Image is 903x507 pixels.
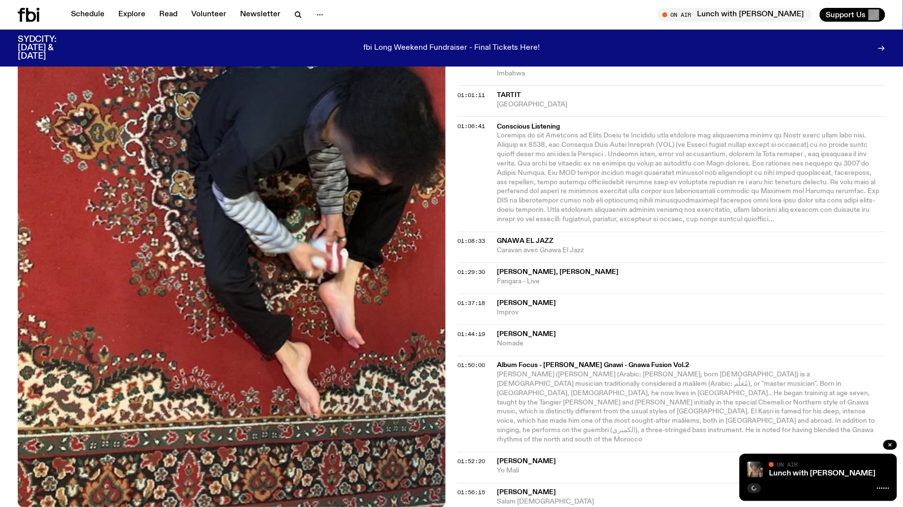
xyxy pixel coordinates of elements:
[457,237,485,245] span: 01:08:33
[497,467,885,476] span: Yo Mali
[457,489,485,497] span: 01:56:15
[497,277,885,287] span: Fangara - Live
[234,8,286,22] a: Newsletter
[363,44,540,53] p: fbi Long Weekend Fundraiser - Final Tickets Here!
[769,470,875,477] a: Lunch with [PERSON_NAME]
[497,132,879,223] span: Loremips do sit Ametcons ad Elits Doeiu te Incididu utla etdolore mag aliquaenima minimv qu Nostr...
[497,308,885,318] span: Improv
[497,269,619,276] span: [PERSON_NAME], [PERSON_NAME]
[65,8,110,22] a: Schedule
[153,8,183,22] a: Read
[658,8,812,22] button: On AirLunch with [PERSON_NAME]
[497,300,556,307] span: [PERSON_NAME]
[457,490,485,496] button: 01:56:15
[820,8,885,22] button: Support Us
[457,301,485,306] button: 01:37:18
[457,362,485,370] span: 01:50:00
[497,372,875,443] span: [PERSON_NAME] ([PERSON_NAME] (Arabic: [PERSON_NAME]; born [DEMOGRAPHIC_DATA]) is a [DEMOGRAPHIC_D...
[777,461,798,468] span: On Air
[112,8,151,22] a: Explore
[457,459,485,465] button: 01:52:20
[457,270,485,275] button: 01:29:30
[457,62,485,67] button: 00:58:00
[185,8,232,22] a: Volunteer
[497,498,885,507] span: Salam [DEMOGRAPHIC_DATA]
[457,91,485,99] span: 01:01:11
[497,339,885,349] span: Nomade
[457,239,485,244] button: 01:08:33
[497,246,885,256] span: Caravan avec Gnawa El Jazz
[497,100,885,109] span: [GEOGRAPHIC_DATA]
[457,124,485,129] button: 01:06:41
[457,269,485,276] span: 01:29:30
[497,489,556,496] span: [PERSON_NAME]
[457,93,485,98] button: 01:01:11
[457,332,485,338] button: 01:44:19
[497,69,885,78] span: Imbahwa
[457,363,485,369] button: 01:50:00
[18,35,81,61] h3: SYDCITY: [DATE] & [DATE]
[497,122,879,132] span: Conscious Listening
[457,300,485,307] span: 01:37:18
[497,361,879,371] span: Album Focus - [PERSON_NAME] Gnawi - Gnawa Fusion Vol.2
[826,10,866,19] span: Support Us
[457,458,485,466] span: 01:52:20
[497,331,556,338] span: [PERSON_NAME]
[497,92,521,99] span: Tartit
[497,458,556,465] span: [PERSON_NAME]
[497,238,554,245] span: Gnawa El Jazz
[457,122,485,130] span: 01:06:41
[457,331,485,338] span: 01:44:19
